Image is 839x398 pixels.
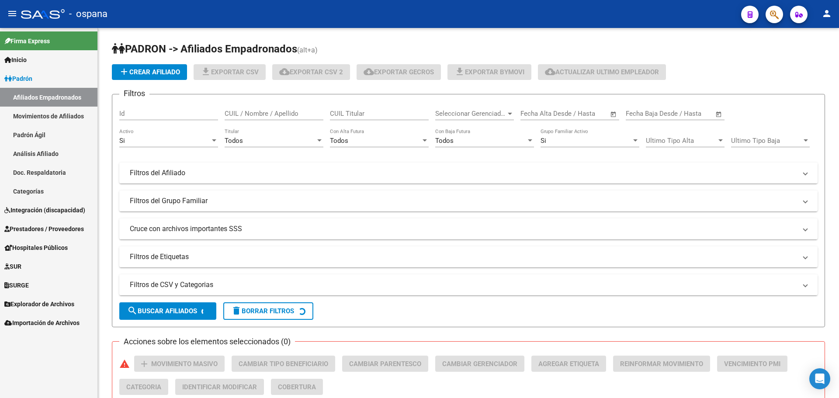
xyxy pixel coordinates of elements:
button: Movimiento Masivo [134,356,225,372]
span: SUR [4,262,21,271]
mat-panel-title: Filtros del Grupo Familiar [130,196,797,206]
mat-icon: file_download [454,66,465,77]
mat-icon: file_download [201,66,211,77]
span: Cobertura [278,383,316,391]
span: Integración (discapacidad) [4,205,85,215]
span: Inicio [4,55,27,65]
span: Categoria [126,383,161,391]
span: SURGE [4,280,29,290]
span: Si [119,137,125,145]
button: Reinformar Movimiento [613,356,710,372]
mat-icon: delete [231,305,242,316]
span: Explorador de Archivos [4,299,74,309]
mat-panel-title: Filtros del Afiliado [130,168,797,178]
span: Seleccionar Gerenciador [435,110,506,118]
span: Cambiar Parentesco [349,360,421,368]
span: Crear Afiliado [119,68,180,76]
mat-icon: add [119,66,129,77]
button: Actualizar ultimo Empleador [538,64,666,80]
button: Exportar CSV [194,64,266,80]
button: Buscar Afiliados [119,302,216,320]
span: Reinformar Movimiento [620,360,703,368]
button: Cambiar Parentesco [342,356,428,372]
span: - ospana [69,4,107,24]
mat-expansion-panel-header: Filtros del Grupo Familiar [119,190,818,211]
button: Cambiar Gerenciador [435,356,524,372]
span: Exportar CSV 2 [279,68,343,76]
span: Buscar Afiliados [127,307,197,315]
span: (alt+a) [297,46,318,54]
span: Identificar Modificar [182,383,257,391]
span: Exportar CSV [201,68,259,76]
span: Ultimo Tipo Alta [646,137,717,145]
mat-icon: cloud_download [279,66,290,77]
span: Ultimo Tipo Baja [731,137,802,145]
mat-panel-title: Filtros de Etiquetas [130,252,797,262]
button: Agregar Etiqueta [531,356,606,372]
button: Identificar Modificar [175,379,264,395]
span: Importación de Archivos [4,318,80,328]
mat-icon: person [822,8,832,19]
button: Open calendar [714,109,724,119]
span: Vencimiento PMI [724,360,780,368]
mat-icon: cloud_download [545,66,555,77]
h3: Acciones sobre los elementos seleccionados (0) [119,336,295,348]
mat-expansion-panel-header: Filtros de Etiquetas [119,246,818,267]
input: Fecha fin [564,110,606,118]
button: Exportar Bymovi [447,64,531,80]
span: Movimiento Masivo [151,360,218,368]
mat-panel-title: Cruce con archivos importantes SSS [130,224,797,234]
span: Borrar Filtros [231,307,294,315]
span: Actualizar ultimo Empleador [545,68,659,76]
button: Vencimiento PMI [717,356,787,372]
mat-expansion-panel-header: Cruce con archivos importantes SSS [119,218,818,239]
input: Fecha fin [669,110,711,118]
span: Cambiar Gerenciador [442,360,517,368]
span: Todos [330,137,348,145]
span: Hospitales Públicos [4,243,68,253]
span: Exportar GECROS [364,68,434,76]
mat-expansion-panel-header: Filtros de CSV y Categorias [119,274,818,295]
div: Open Intercom Messenger [809,368,830,389]
button: Crear Afiliado [112,64,187,80]
mat-icon: cloud_download [364,66,374,77]
span: Cambiar Tipo Beneficiario [239,360,328,368]
button: Categoria [119,379,168,395]
input: Fecha inicio [520,110,556,118]
h3: Filtros [119,87,149,100]
button: Cobertura [271,379,323,395]
span: Agregar Etiqueta [538,360,599,368]
button: Open calendar [609,109,619,119]
mat-expansion-panel-header: Filtros del Afiliado [119,163,818,183]
mat-icon: menu [7,8,17,19]
button: Cambiar Tipo Beneficiario [232,356,335,372]
mat-icon: add [139,359,149,369]
span: Firma Express [4,36,50,46]
span: Exportar Bymovi [454,68,524,76]
span: Si [541,137,546,145]
mat-icon: search [127,305,138,316]
span: Todos [225,137,243,145]
span: Padrón [4,74,32,83]
span: Prestadores / Proveedores [4,224,84,234]
input: Fecha inicio [626,110,661,118]
button: Borrar Filtros [223,302,313,320]
button: Exportar CSV 2 [272,64,350,80]
span: Todos [435,137,454,145]
mat-icon: warning [119,359,130,369]
mat-panel-title: Filtros de CSV y Categorias [130,280,797,290]
button: Exportar GECROS [357,64,441,80]
span: PADRON -> Afiliados Empadronados [112,43,297,55]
